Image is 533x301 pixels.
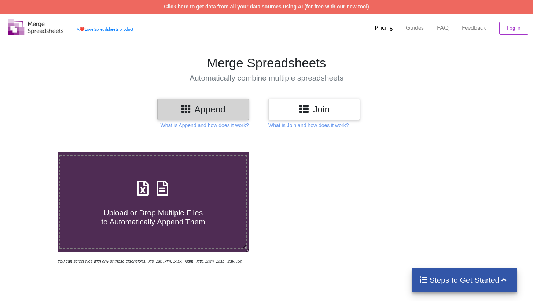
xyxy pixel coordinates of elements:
h3: Append [163,104,243,115]
p: What is Join and how does it work? [268,122,349,129]
span: Upload or Drop Multiple Files to Automatically Append Them [101,208,205,226]
img: Logo.png [8,19,63,35]
a: AheartLove Spreadsheets product [77,27,133,31]
h4: Steps to Get Started [419,275,510,285]
p: FAQ [437,24,449,31]
button: Log In [499,22,528,35]
h3: Join [274,104,354,115]
p: Pricing [375,24,393,31]
span: heart [80,27,85,31]
p: What is Append and how does it work? [161,122,249,129]
i: You can select files with any of these extensions: .xls, .xlt, .xlm, .xlsx, .xlsm, .xltx, .xltm, ... [58,259,242,263]
span: Feedback [462,25,486,30]
a: Click here to get data from all your data sources using AI (for free with our new tool) [164,4,369,10]
p: Guides [406,24,424,31]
